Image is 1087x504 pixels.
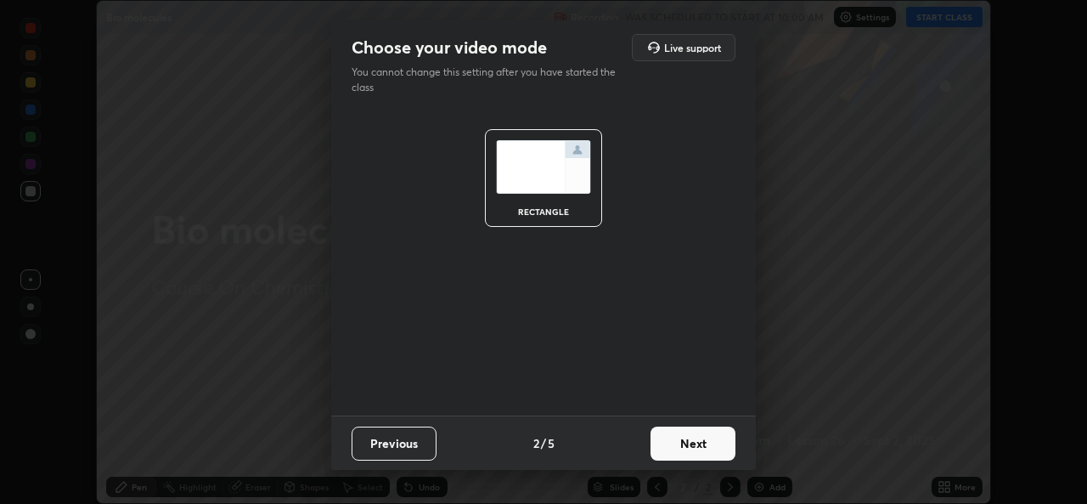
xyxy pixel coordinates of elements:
[664,42,721,53] h5: Live support
[510,207,577,216] div: rectangle
[548,434,555,452] h4: 5
[352,427,436,461] button: Previous
[496,140,591,194] img: normalScreenIcon.ae25ed63.svg
[651,427,735,461] button: Next
[541,434,546,452] h4: /
[352,37,547,59] h2: Choose your video mode
[533,434,539,452] h4: 2
[352,65,627,95] p: You cannot change this setting after you have started the class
